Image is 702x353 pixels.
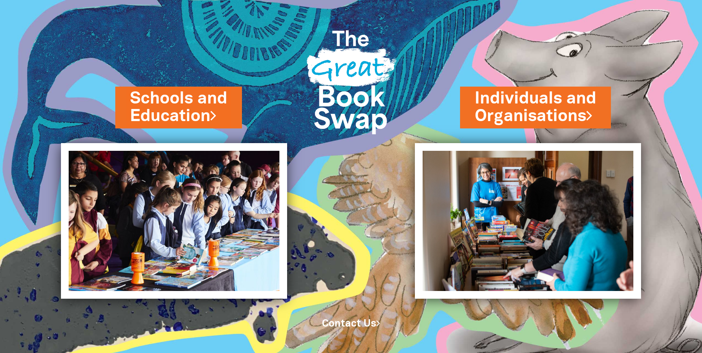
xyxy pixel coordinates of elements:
[130,87,227,128] a: Schools andEducation
[415,143,641,299] img: Individuals and Organisations
[298,9,404,149] img: Great Bookswap logo
[322,319,380,328] a: Contact Us
[475,87,596,128] a: Individuals andOrganisations
[61,143,287,299] img: Schools and Education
